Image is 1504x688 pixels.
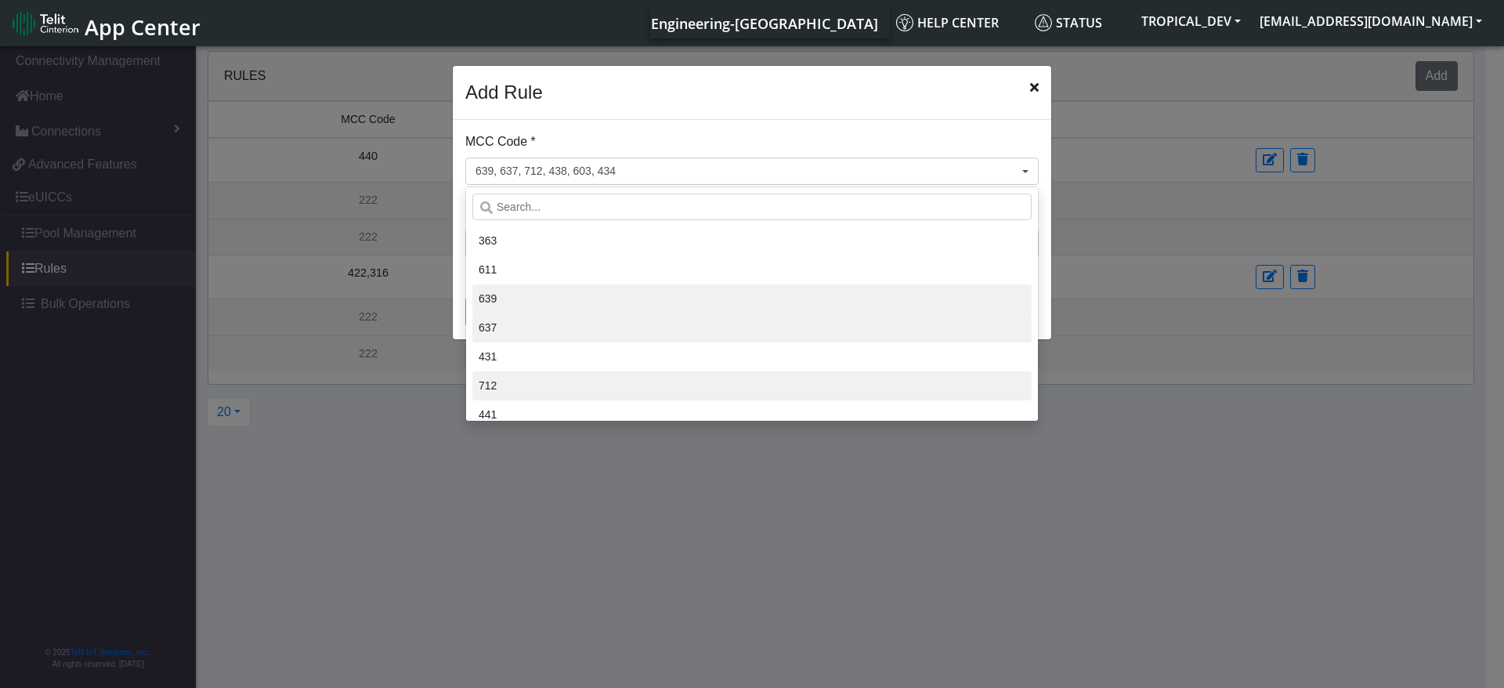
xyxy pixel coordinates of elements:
li: 363 [472,226,1032,255]
span: Status [1035,14,1102,31]
label: MCC Code * [465,132,536,151]
span: App Center [85,13,201,42]
h4: Add Rule [465,78,543,107]
span: Engineering-[GEOGRAPHIC_DATA] [651,14,878,33]
span: Help center [896,14,999,31]
li: 431 [472,342,1032,371]
img: status.svg [1035,14,1052,31]
li: 637 [472,313,1032,342]
li: 611 [472,255,1032,284]
input: Search... [472,194,1032,220]
li: 441 [472,400,1032,429]
span: 639, 637, 712, 438, 603, 434 [475,163,616,179]
button: 639, 637, 712, 438, 603, 434 [465,158,1039,185]
li: 639 [472,284,1032,313]
button: [EMAIL_ADDRESS][DOMAIN_NAME] [1250,7,1491,35]
span: Close [1030,78,1039,97]
button: TROPICAL_DEV [1132,7,1250,35]
li: 712 [472,371,1032,400]
img: knowledge.svg [896,14,913,31]
a: Your current platform instance [650,7,877,38]
img: logo-telit-cinterion-gw-new.png [13,11,78,36]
